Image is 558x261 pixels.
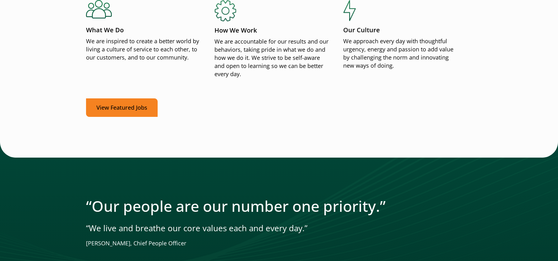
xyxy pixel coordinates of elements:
[86,37,202,62] p: We are inspired to create a better world by living a culture of service to each other, to our cus...
[86,222,472,234] p: “We live and breathe our core values each and every day.”
[214,38,330,78] p: We are accountable for our results and our behaviors, taking pride in what we do and how we do it...
[343,37,459,70] p: We approach every day with thoughtful urgency, energy and passion to add value by challenging the...
[86,239,472,248] p: [PERSON_NAME], Chief People Officer
[86,197,472,215] h2: “Our people are our number one priority.”
[86,26,202,35] p: What We Do
[343,26,459,35] p: Our Culture
[86,98,158,117] a: View Featured Jobs
[214,26,330,35] p: How We Work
